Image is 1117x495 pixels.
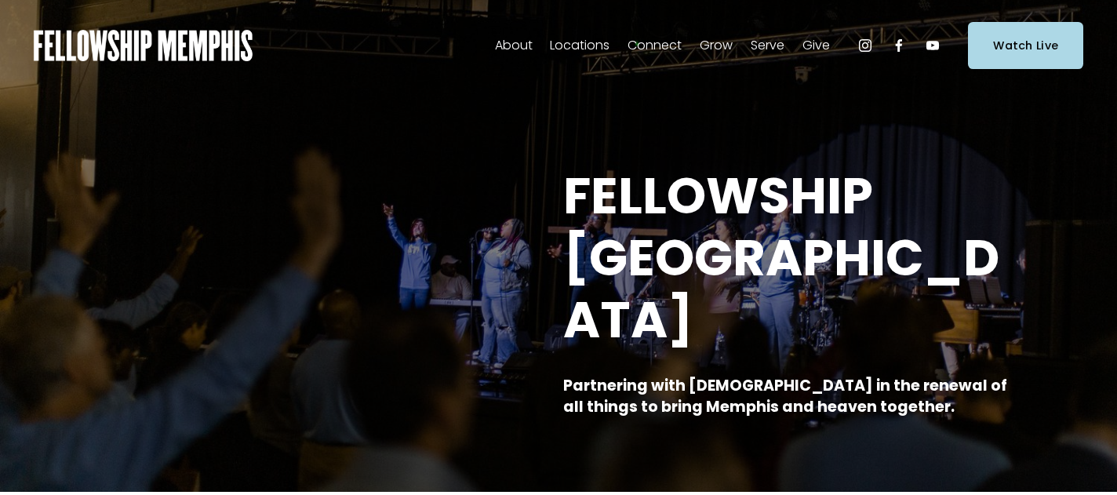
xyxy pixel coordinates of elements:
[925,38,941,53] a: YouTube
[700,35,733,57] span: Grow
[34,30,253,61] img: Fellowship Memphis
[563,161,999,355] strong: FELLOWSHIP [GEOGRAPHIC_DATA]
[802,35,830,57] span: Give
[563,375,1010,417] strong: Partnering with [DEMOGRAPHIC_DATA] in the renewal of all things to bring Memphis and heaven toget...
[628,35,682,57] span: Connect
[700,33,733,58] a: folder dropdown
[495,33,533,58] a: folder dropdown
[550,33,609,58] a: folder dropdown
[628,33,682,58] a: folder dropdown
[968,22,1083,68] a: Watch Live
[550,35,609,57] span: Locations
[751,33,784,58] a: folder dropdown
[751,35,784,57] span: Serve
[857,38,873,53] a: Instagram
[495,35,533,57] span: About
[802,33,830,58] a: folder dropdown
[891,38,907,53] a: Facebook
